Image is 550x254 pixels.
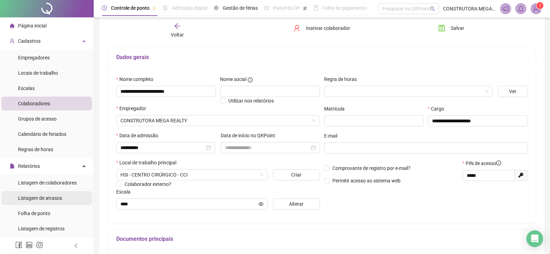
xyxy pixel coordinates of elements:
span: CONSTRUTORA MEGA REALTY [120,115,316,126]
span: user-delete [294,25,301,32]
label: Local de trabalho principal [116,159,181,166]
span: Gestão de férias [223,5,258,11]
label: Cargo [428,105,449,113]
span: bell [518,6,524,12]
button: Ver [498,86,527,97]
span: Comprovante de registro por e-mail? [332,165,411,171]
span: Inativar colaborador [306,24,350,32]
span: clock-circle [102,6,107,10]
span: facebook [15,241,22,248]
label: Empregador [116,105,151,112]
label: Data de início no QRPoint [221,132,280,139]
span: Listagem de colaboradores [18,180,77,186]
span: Ver [509,88,516,95]
span: Calendário de feriados [18,131,66,137]
span: Relatórios [18,163,40,169]
span: save [438,25,445,32]
span: Grupos de acesso [18,116,57,122]
span: CONSTRUTORA MEGA REALTY [443,5,496,13]
span: Folha de ponto [18,211,50,216]
span: search [430,6,435,11]
span: Colaboradores [18,101,50,106]
h5: Dados gerais [116,53,527,62]
span: dashboard [264,6,269,10]
span: Alterar [289,200,304,208]
label: Nome completo [116,75,158,83]
span: instagram [36,241,43,248]
span: Criar [291,171,302,179]
span: Nome social [220,75,246,83]
span: Regras de horas [18,147,53,152]
span: Salvar [451,24,464,32]
button: Alterar [273,198,320,210]
span: pushpin [152,6,156,10]
span: user-add [10,39,15,43]
span: left [74,243,78,248]
span: Escalas [18,85,35,91]
span: Listagem de atrasos [18,195,62,201]
label: Escala [116,188,135,196]
span: Painel do DP [273,5,300,11]
span: Empregadores [18,55,50,60]
span: pushpin [303,6,307,10]
span: arrow-left [174,23,181,30]
span: HSI - CENTRO CIRÚRGICO - CCI [120,170,263,180]
span: Utilizar nos relatórios [228,98,274,104]
span: file-done [163,6,168,10]
img: 93322 [531,3,541,14]
span: home [10,23,15,28]
label: Data de admissão [116,132,163,139]
sup: Atualize o seu contato no menu Meus Dados [536,2,543,9]
span: info-circle [496,161,501,165]
label: E-mail [324,132,342,140]
div: Open Intercom Messenger [526,230,543,247]
span: Página inicial [18,23,46,28]
span: Controle de ponto [111,5,150,11]
span: linkedin [26,241,33,248]
span: Permitir acesso ao sistema web [332,178,400,183]
span: notification [502,6,509,12]
span: sun [214,6,219,10]
span: file [10,164,15,169]
label: Regra de horas [324,75,361,83]
span: eye [259,202,263,206]
span: Voltar [171,32,184,38]
span: PIN de acesso [466,159,501,167]
label: Matrícula [324,105,349,113]
span: Folha de pagamento [322,5,367,11]
span: book [313,6,318,10]
span: info-circle [248,77,253,82]
button: Criar [273,169,320,180]
h5: Documentos principais [116,235,527,243]
span: 1 [539,3,541,8]
button: Salvar [433,23,469,34]
span: Cadastros [18,38,41,44]
button: Inativar colaborador [288,23,355,34]
span: Admissão digital [172,5,208,11]
span: Colaborador externo? [125,181,171,187]
span: Locais de trabalho [18,70,58,76]
span: Listagem de registros [18,226,65,231]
